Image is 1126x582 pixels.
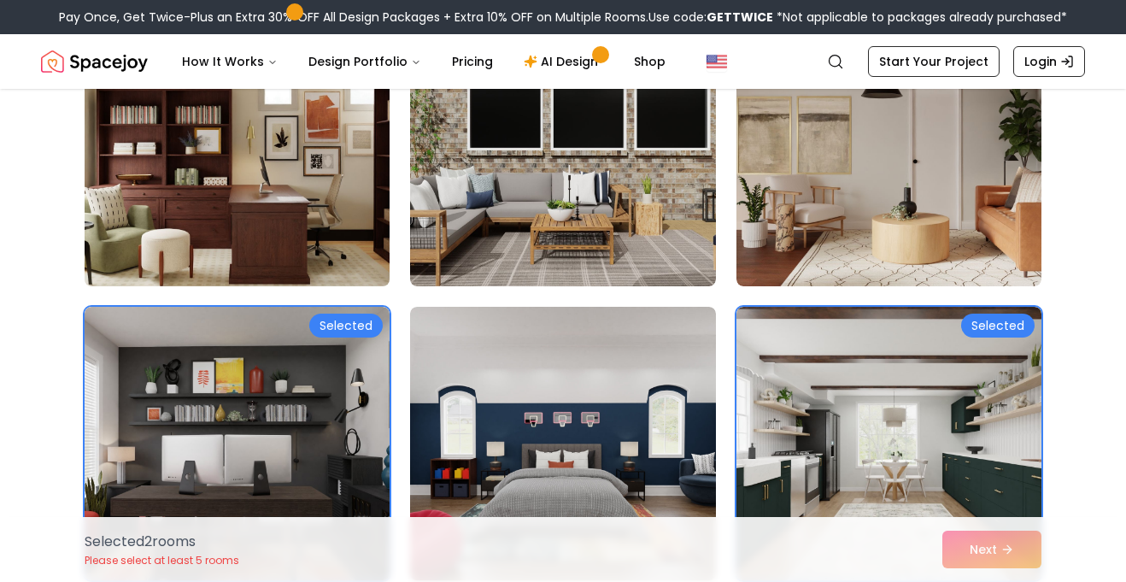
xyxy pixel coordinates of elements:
p: Selected 2 room s [85,532,239,552]
img: Room room-26 [410,307,715,580]
div: Pay Once, Get Twice-Plus an Extra 30% OFF All Design Packages + Extra 10% OFF on Multiple Rooms. [59,9,1067,26]
a: AI Design [510,44,617,79]
a: Shop [620,44,679,79]
a: Login [1013,46,1085,77]
p: Please select at least 5 rooms [85,554,239,567]
a: Spacejoy [41,44,148,79]
img: Room room-27 [736,307,1041,580]
a: Pricing [438,44,507,79]
img: Room room-25 [85,307,390,580]
img: Room room-22 [77,6,397,293]
a: Start Your Project [868,46,1000,77]
b: GETTWICE [707,9,773,26]
button: Design Portfolio [295,44,435,79]
img: United States [707,51,727,72]
div: Selected [309,314,383,338]
button: How It Works [168,44,291,79]
img: Room room-24 [736,13,1041,286]
nav: Main [168,44,679,79]
img: Spacejoy Logo [41,44,148,79]
span: *Not applicable to packages already purchased* [773,9,1067,26]
img: Room room-23 [410,13,715,286]
nav: Global [41,34,1085,89]
span: Use code: [648,9,773,26]
div: Selected [961,314,1035,338]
